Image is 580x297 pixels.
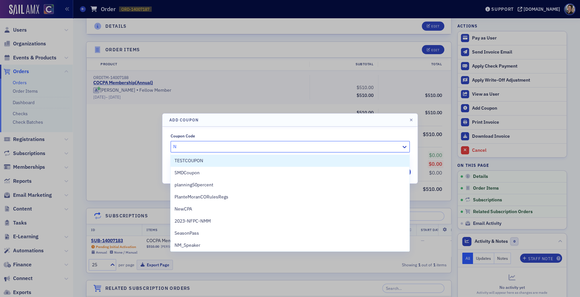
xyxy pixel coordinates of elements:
span: SMDCoupon [175,169,200,176]
span: NewCPA [175,206,192,212]
span: planning50percent [175,181,213,188]
h4: Add Coupon [169,117,199,123]
span: TESTCOUPON [175,157,203,164]
span: PlanteMoranCORulesRegs [175,194,228,200]
div: Coupon Code [171,133,195,138]
span: 2023-NFPC-NMM [175,218,211,225]
span: SeasonPass [175,230,199,237]
span: NM_Speaker [175,242,200,249]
